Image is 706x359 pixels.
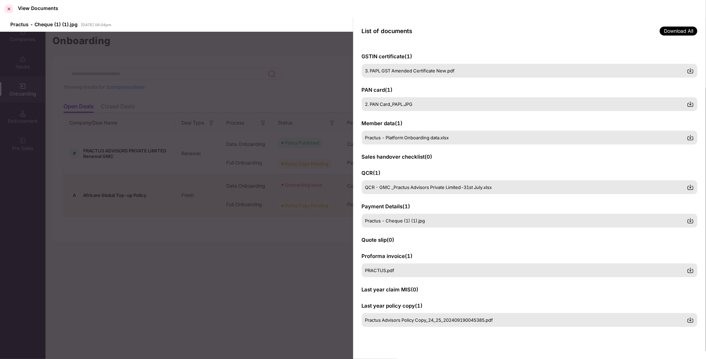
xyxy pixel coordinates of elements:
span: Practus - Platform Onboarding data.xlsx [365,135,449,140]
img: svg+xml;base64,PHN2ZyBpZD0iRG93bmxvYWQtMzJ4MzIiIHhtbG5zPSJodHRwOi8vd3d3LnczLm9yZy8yMDAwL3N2ZyIgd2... [687,217,694,224]
span: PAN card ( 1 ) [362,87,393,93]
span: Download All [660,27,697,36]
span: Practus - Cheque (1) (1).jpg [10,21,78,27]
span: Last year claim MIS ( 0 ) [362,286,419,293]
span: Proforma invoice ( 1 ) [362,253,413,259]
span: QCR - GMC _Practus Advisors Private Limited-31st July.xlsx [365,185,492,190]
img: svg+xml;base64,PHN2ZyBpZD0iRG93bmxvYWQtMzJ4MzIiIHhtbG5zPSJodHRwOi8vd3d3LnczLm9yZy8yMDAwL3N2ZyIgd2... [687,317,694,323]
span: QCR ( 1 ) [362,170,381,176]
img: svg+xml;base64,PHN2ZyBpZD0iRG93bmxvYWQtMzJ4MzIiIHhtbG5zPSJodHRwOi8vd3d3LnczLm9yZy8yMDAwL3N2ZyIgd2... [687,101,694,108]
span: Practus - Cheque (1) (1).jpg [365,218,425,223]
img: svg+xml;base64,PHN2ZyBpZD0iRG93bmxvYWQtMzJ4MzIiIHhtbG5zPSJodHRwOi8vd3d3LnczLm9yZy8yMDAwL3N2ZyIgd2... [687,267,694,274]
div: View Documents [18,5,58,11]
span: Quote slip ( 0 ) [362,237,395,243]
span: Last year policy copy ( 1 ) [362,302,423,309]
span: Member data ( 1 ) [362,120,403,127]
img: svg+xml;base64,PHN2ZyBpZD0iRG93bmxvYWQtMzJ4MzIiIHhtbG5zPSJodHRwOi8vd3d3LnczLm9yZy8yMDAwL3N2ZyIgd2... [687,67,694,74]
span: Payment Details ( 1 ) [362,203,410,210]
span: Practus Advisors Policy Copy_24_25_202409190045385.pdf [365,317,493,323]
span: List of documents [362,28,412,34]
span: PRACTUS.pdf [365,268,395,273]
span: 2. PAN Card_PAPL.JPG [365,101,413,107]
img: svg+xml;base64,PHN2ZyBpZD0iRG93bmxvYWQtMzJ4MzIiIHhtbG5zPSJodHRwOi8vd3d3LnczLm9yZy8yMDAwL3N2ZyIgd2... [687,134,694,141]
img: svg+xml;base64,PHN2ZyBpZD0iRG93bmxvYWQtMzJ4MzIiIHhtbG5zPSJodHRwOi8vd3d3LnczLm9yZy8yMDAwL3N2ZyIgd2... [687,184,694,191]
span: 3. PAPL GST Amended Certificate New.pdf [365,68,455,73]
span: [DATE] 06:04pm [81,22,111,27]
span: GSTIN certificate ( 1 ) [362,53,412,60]
span: Sales handover checklist ( 0 ) [362,153,432,160]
